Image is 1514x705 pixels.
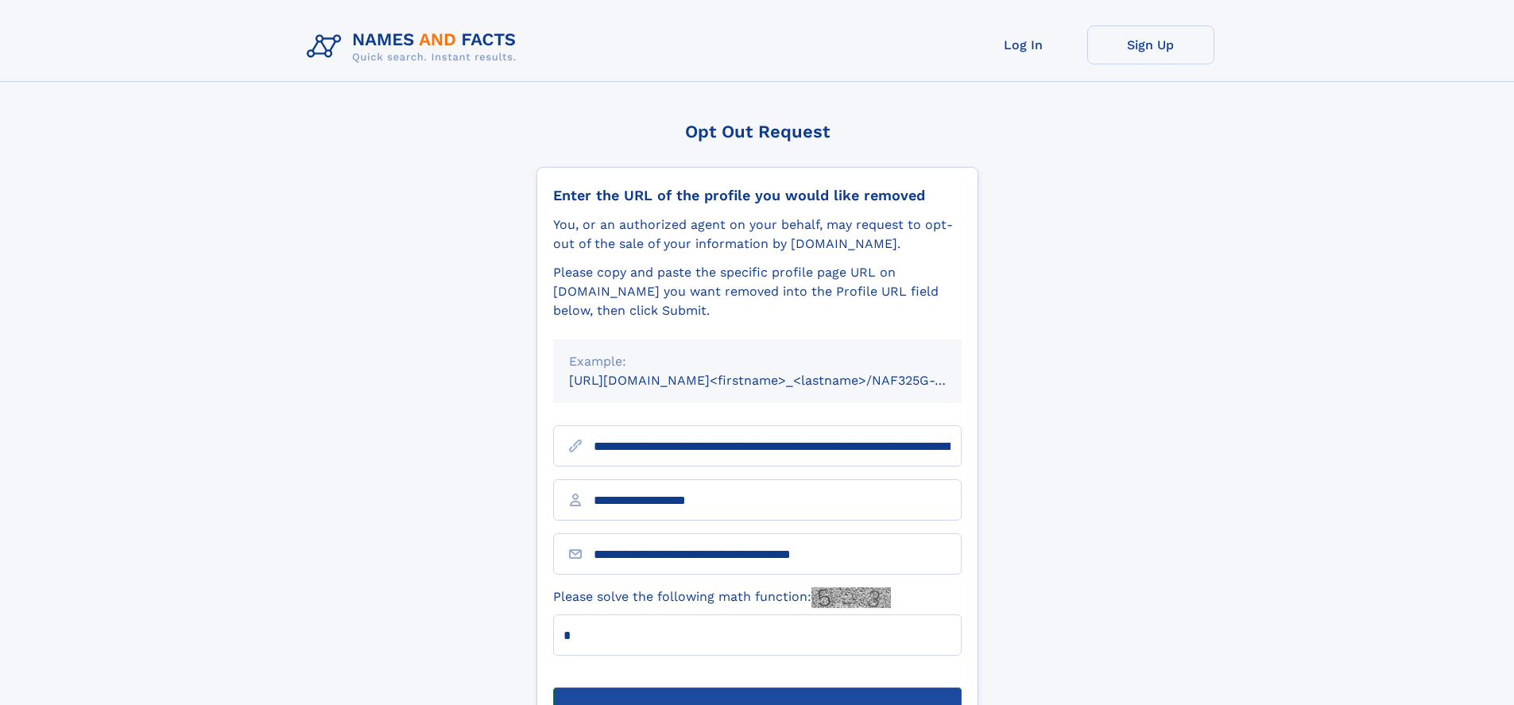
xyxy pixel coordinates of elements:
[300,25,529,68] img: Logo Names and Facts
[553,263,962,320] div: Please copy and paste the specific profile page URL on [DOMAIN_NAME] you want removed into the Pr...
[536,122,978,141] div: Opt Out Request
[553,215,962,254] div: You, or an authorized agent on your behalf, may request to opt-out of the sale of your informatio...
[1087,25,1214,64] a: Sign Up
[553,587,891,608] label: Please solve the following math function:
[553,187,962,204] div: Enter the URL of the profile you would like removed
[960,25,1087,64] a: Log In
[569,352,946,371] div: Example:
[569,373,992,388] small: [URL][DOMAIN_NAME]<firstname>_<lastname>/NAF325G-xxxxxxxx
